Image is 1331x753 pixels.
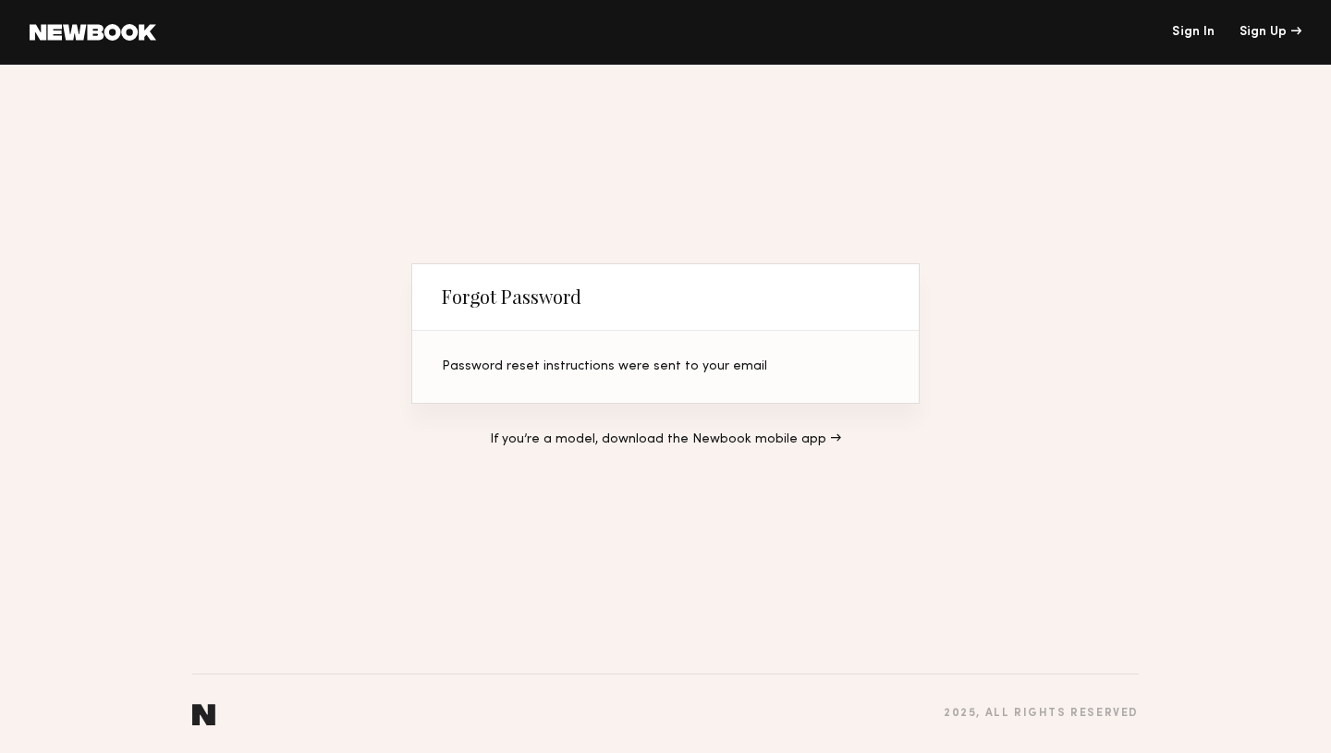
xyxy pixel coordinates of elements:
div: 2025 , all rights reserved [944,708,1139,720]
div: Sign Up [1239,26,1301,39]
div: Password reset instructions were sent to your email [442,360,889,373]
div: Forgot Password [442,285,581,308]
a: If you’re a model, download the Newbook mobile app → [490,433,841,446]
a: Sign In [1172,26,1215,39]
